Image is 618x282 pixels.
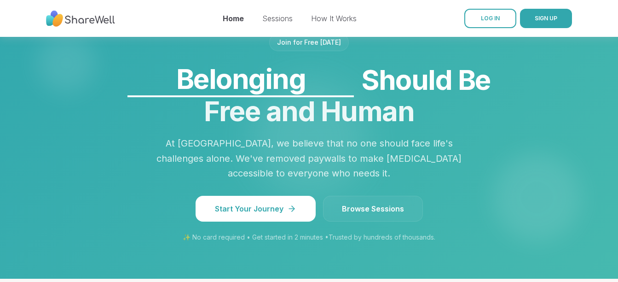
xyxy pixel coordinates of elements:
p: ✨ No card required • Get started in 2 minutes • Trusted by hundreds of thousands. [74,233,545,242]
div: Belonging [127,61,354,96]
a: Sessions [262,14,293,23]
p: At [GEOGRAPHIC_DATA], we believe that no one should face life's challenges alone. We've removed p... [155,136,464,181]
div: Join for Free [DATE] [269,34,349,51]
button: Start Your Journey [196,196,316,222]
span: Should Be [74,62,545,97]
a: LOG IN [464,9,516,28]
a: How It Works [311,14,357,23]
span: Free and Human [204,94,414,128]
button: SIGN UP [520,9,572,28]
a: Home [223,14,244,23]
span: Start Your Journey [215,203,296,214]
span: Browse Sessions [342,203,404,214]
span: LOG IN [481,15,500,22]
a: Browse Sessions [323,196,423,222]
span: SIGN UP [535,15,557,22]
img: ShareWell Nav Logo [46,6,115,31]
